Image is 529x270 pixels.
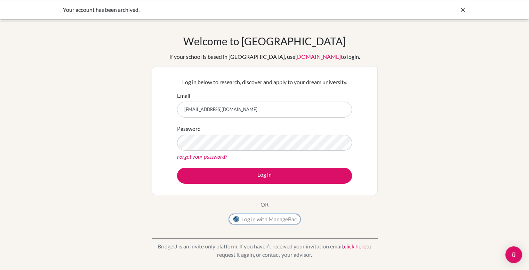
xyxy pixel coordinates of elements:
[169,53,360,61] div: If your school is based in [GEOGRAPHIC_DATA], use to login.
[261,200,268,209] p: OR
[63,6,362,14] div: Your account has been archived.
[295,53,341,60] a: [DOMAIN_NAME]
[177,78,352,86] p: Log in below to research, discover and apply to your dream university.
[177,168,352,184] button: Log in
[152,242,378,259] p: BridgeU is an invite only platform. If you haven’t received your invitation email, to request it ...
[177,153,227,160] a: Forgot your password?
[229,214,300,224] button: Log in with ManageBac
[344,243,366,249] a: click here
[177,125,201,133] label: Password
[177,92,190,100] label: Email
[505,246,522,263] div: Open Intercom Messenger
[183,35,346,47] h1: Welcome to [GEOGRAPHIC_DATA]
